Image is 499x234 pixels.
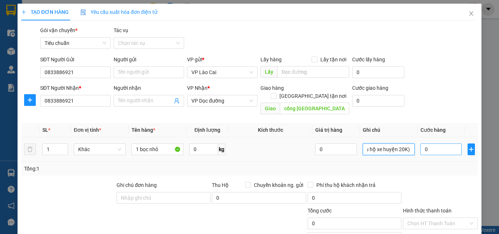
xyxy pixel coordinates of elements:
[174,98,180,104] span: user-add
[258,127,283,133] span: Kích thước
[251,181,306,189] span: Chuyển khoản ng. gửi
[260,85,284,91] span: Giao hàng
[117,192,210,204] input: Ghi chú đơn hàng
[132,143,183,155] input: VD: Bàn, Ghế
[114,55,184,64] div: Người gửi
[468,146,475,152] span: plus
[80,9,86,15] img: icon
[24,97,35,103] span: plus
[4,28,73,41] strong: 024 3236 3236 -
[21,9,69,15] span: TẠO ĐƠN HÀNG
[260,57,282,62] span: Lấy hàng
[317,55,349,64] span: Lấy tận nơi
[40,55,111,64] div: SĐT Người Gửi
[360,123,418,137] th: Ghi chú
[45,38,106,49] span: Tiêu chuẩn
[42,127,48,133] span: SL
[468,143,475,155] button: plus
[468,11,474,16] span: close
[260,66,277,78] span: Lấy
[114,27,128,33] label: Tác vụ
[277,66,349,78] input: Dọc đường
[40,27,77,33] span: Gói vận chuyển
[308,208,332,214] span: Tổng cước
[315,143,357,155] input: 0
[315,127,342,133] span: Giá trị hàng
[117,182,157,188] label: Ghi chú đơn hàng
[280,103,349,114] input: Dọc đường
[8,4,69,19] strong: Công ty TNHH Phúc Xuyên
[80,9,157,15] span: Yêu cầu xuất hóa đơn điện tử
[260,103,280,114] span: Giao
[212,182,229,188] span: Thu Hộ
[40,84,111,92] div: SĐT Người Nhận
[352,66,404,78] input: Cước lấy hàng
[24,94,36,106] button: plus
[191,95,253,106] span: VP Dọc đường
[352,95,404,107] input: Cước giao hàng
[218,143,225,155] span: kg
[352,85,388,91] label: Cước giao hàng
[191,67,253,78] span: VP Lào Cai
[15,34,73,47] strong: 0888 827 827 - 0848 827 827
[194,127,220,133] span: Định lượng
[3,21,73,47] span: Gửi hàng [GEOGRAPHIC_DATA]: Hotline:
[114,84,184,92] div: Người nhận
[352,57,385,62] label: Cước lấy hàng
[403,208,452,214] label: Hình thức thanh toán
[277,92,349,100] span: [GEOGRAPHIC_DATA] tận nơi
[7,49,70,68] span: Gửi hàng Hạ Long: Hotline:
[132,127,155,133] span: Tên hàng
[187,85,207,91] span: VP Nhận
[420,127,446,133] span: Cước hàng
[21,9,26,15] span: plus
[313,181,378,189] span: Phí thu hộ khách nhận trả
[363,143,415,155] input: Ghi Chú
[24,143,36,155] button: delete
[24,165,193,173] div: Tổng: 1
[74,127,101,133] span: Đơn vị tính
[461,4,481,24] button: Close
[187,55,258,64] div: VP gửi
[78,144,121,155] span: Khác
